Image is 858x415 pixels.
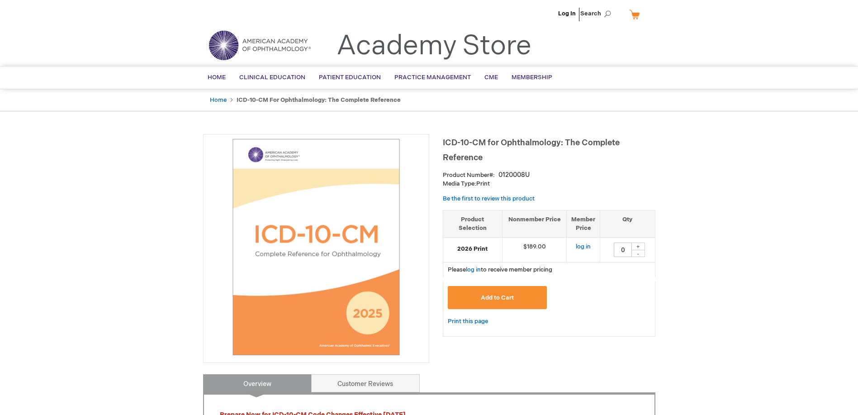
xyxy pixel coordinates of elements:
span: Membership [512,74,552,81]
span: Clinical Education [239,74,305,81]
span: ICD-10-CM for Ophthalmology: The Complete Reference [443,138,620,162]
a: Print this page [448,316,488,327]
strong: Product Number [443,172,495,179]
strong: ICD-10-CM for Ophthalmology: The Complete Reference [237,96,401,104]
th: Product Selection [443,210,502,237]
a: Overview [203,374,312,392]
input: Qty [614,243,632,257]
a: Be the first to review this product [443,195,535,202]
a: Customer Reviews [311,374,420,392]
a: Academy Store [337,30,531,62]
span: Search [580,5,615,23]
th: Nonmember Price [502,210,567,237]
div: 0120008U [498,171,530,180]
strong: Media Type: [443,180,476,187]
td: $189.00 [502,238,567,262]
span: Practice Management [394,74,471,81]
th: Member Price [567,210,600,237]
button: Add to Cart [448,286,547,309]
a: log in [466,266,481,273]
p: Print [443,180,655,188]
div: - [631,250,645,257]
a: log in [576,243,591,250]
span: Add to Cart [481,294,514,301]
span: Patient Education [319,74,381,81]
a: Home [210,96,227,104]
img: ICD-10-CM for Ophthalmology: The Complete Reference [208,139,424,355]
div: + [631,243,645,250]
strong: 2026 Print [448,245,498,253]
a: Log In [558,10,576,17]
th: Qty [600,210,655,237]
span: Home [208,74,226,81]
span: Please to receive member pricing [448,266,552,273]
span: CME [484,74,498,81]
